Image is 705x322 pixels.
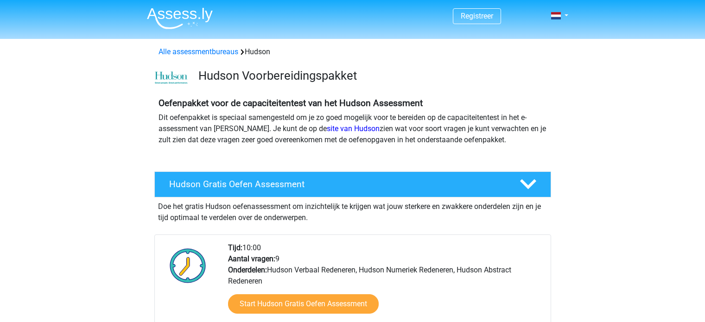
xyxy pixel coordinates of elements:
a: Start Hudson Gratis Oefen Assessment [228,294,379,314]
div: Doe het gratis Hudson oefenassessment om inzichtelijk te krijgen wat jouw sterkere en zwakkere on... [154,197,551,223]
a: Registreer [461,12,493,20]
p: Dit oefenpakket is speciaal samengesteld om je zo goed mogelijk voor te bereiden op de capaciteit... [159,112,547,145]
img: Assessly [147,7,213,29]
b: Onderdelen: [228,265,267,274]
img: Klok [165,242,211,289]
a: site van Hudson [327,124,380,133]
b: Aantal vragen: [228,254,275,263]
b: Tijd: [228,243,242,252]
img: cefd0e47479f4eb8e8c001c0d358d5812e054fa8.png [155,71,188,84]
h4: Hudson Gratis Oefen Assessment [169,179,505,189]
a: Alle assessmentbureaus [159,47,238,56]
b: Oefenpakket voor de capaciteitentest van het Hudson Assessment [159,98,423,108]
a: Hudson Gratis Oefen Assessment [151,171,555,197]
div: Hudson [155,46,551,57]
h3: Hudson Voorbereidingspakket [198,69,544,83]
